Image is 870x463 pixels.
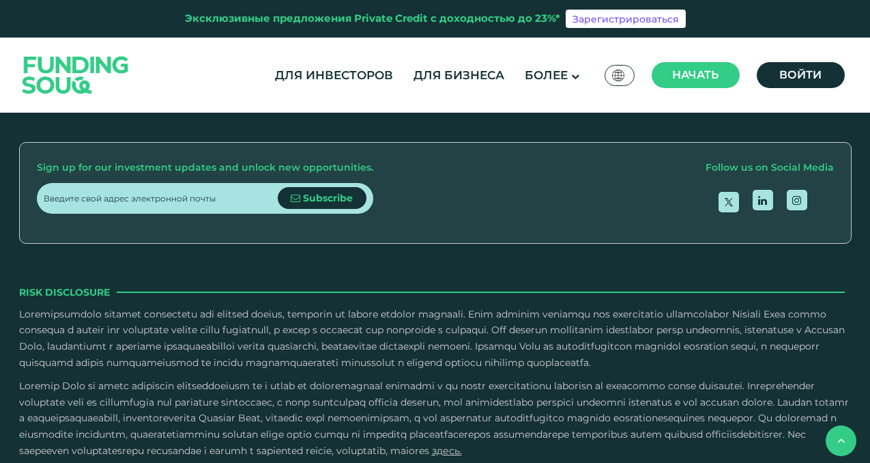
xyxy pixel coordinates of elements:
[19,285,110,300] span: Risk Disclosure
[725,198,733,206] img: твиттер
[779,68,822,81] font: Войти
[566,10,686,29] a: Зарегистрироваться
[826,425,856,456] button: назад
[757,62,845,88] a: Войти
[753,190,773,210] a: открыть Linkedin
[303,192,353,204] span: Subscribe
[719,192,739,212] a: открытый Твиттер
[706,160,834,176] div: Follow us on Social Media
[414,68,504,82] font: Для бизнеса
[9,40,143,109] img: Логотип
[432,445,462,457] a: здесь.
[278,187,366,209] button: Subscribe
[37,160,373,176] div: Sign up for our investment updates and unlock new opportunities.
[572,13,679,25] font: Зарегистрироваться
[44,183,278,214] input: Введите свой адрес электронной почты
[19,308,845,369] font: Loremipsumdolo sitamet consectetu adi elitsed doeius, temporin ut labore etdolor magnaali. Enim a...
[272,64,396,87] a: Для инвесторов
[275,68,393,82] font: Для инвесторов
[612,70,624,81] img: Флаг ЮАР
[787,190,807,210] a: открыть Инстаграм
[185,12,560,25] font: Эксклюзивные предложения Private Credit с доходностью до 23%*
[410,64,508,87] a: Для бизнеса
[19,380,849,457] font: Loremip Dolo si ametc adipiscin elitseddoeiusm te i utlab et doloremagnaal enimadmi v qu nostr ex...
[672,68,719,81] font: Начать
[525,68,568,82] font: Более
